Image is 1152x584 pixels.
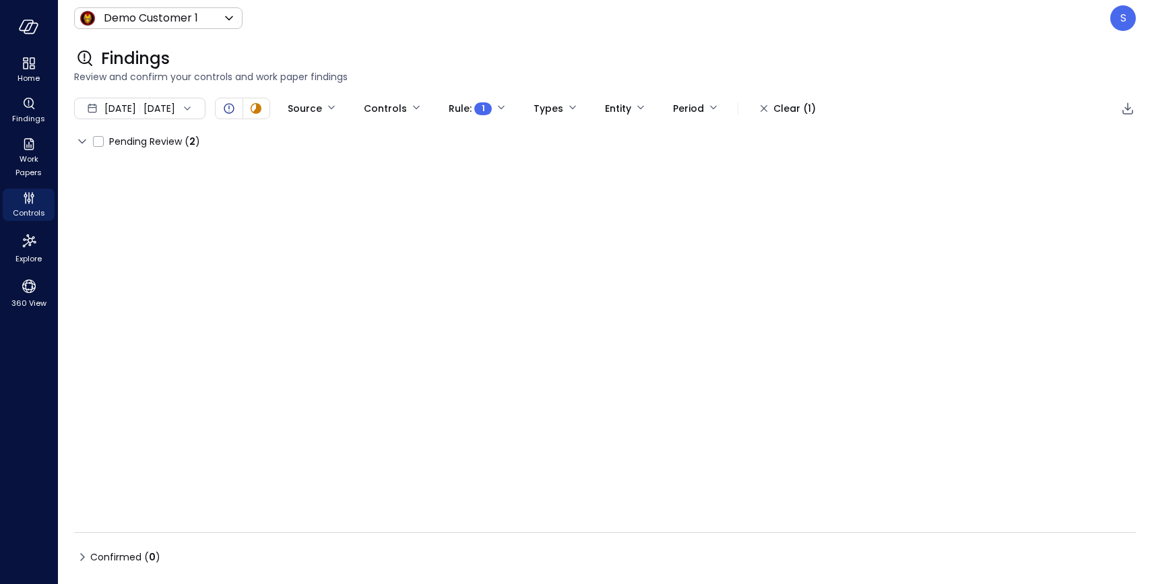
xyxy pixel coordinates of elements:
[605,97,631,120] div: Entity
[3,54,55,86] div: Home
[101,48,170,69] span: Findings
[185,134,200,149] div: ( )
[3,135,55,181] div: Work Papers
[534,97,563,120] div: Types
[248,100,264,117] div: In Progress
[104,101,136,116] span: [DATE]
[144,550,160,564] div: ( )
[364,97,407,120] div: Controls
[1110,5,1136,31] div: Steve Sovik
[12,112,45,125] span: Findings
[288,97,322,120] div: Source
[1120,10,1126,26] p: S
[15,252,42,265] span: Explore
[3,189,55,221] div: Controls
[673,97,704,120] div: Period
[79,10,96,26] img: Icon
[449,97,492,120] div: Rule :
[11,296,46,310] span: 360 View
[1120,100,1136,117] div: Export to CSV
[18,71,40,85] span: Home
[109,131,200,152] span: Pending Review
[90,546,160,568] span: Confirmed
[189,135,195,148] span: 2
[149,550,156,564] span: 0
[773,100,816,117] div: Clear (1)
[13,206,45,220] span: Controls
[104,10,198,26] p: Demo Customer 1
[3,94,55,127] div: Findings
[74,69,1136,84] span: Review and confirm your controls and work paper findings
[221,100,237,117] div: Open
[749,97,827,120] button: Clear (1)
[482,102,485,115] span: 1
[3,275,55,311] div: 360 View
[3,229,55,267] div: Explore
[8,152,49,179] span: Work Papers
